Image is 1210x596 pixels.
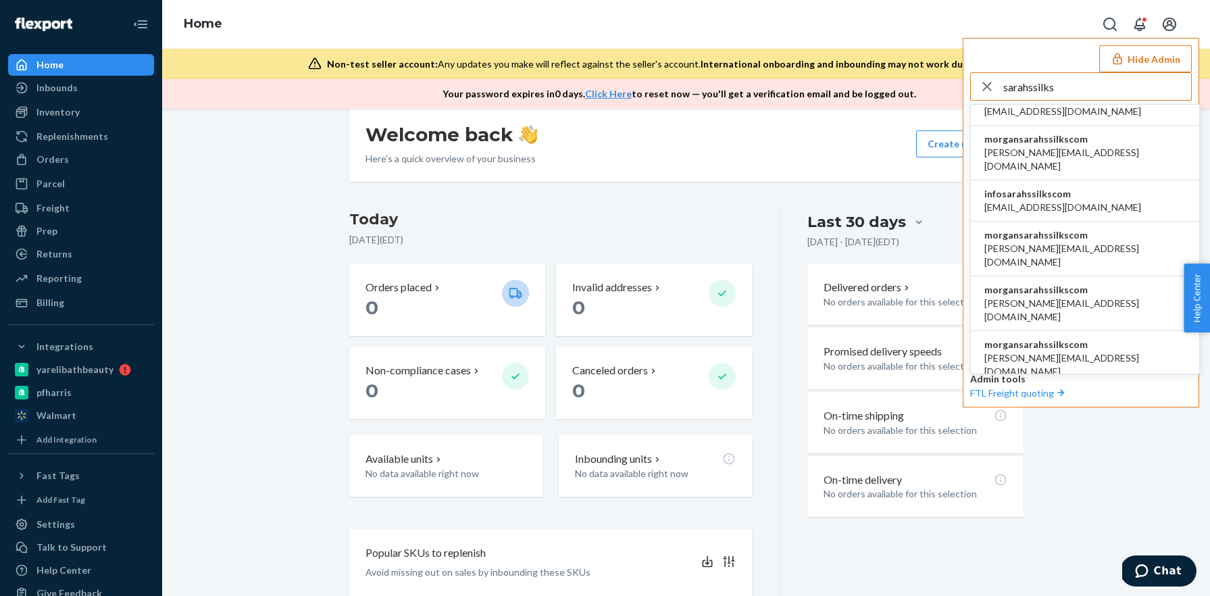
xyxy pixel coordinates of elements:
div: Fast Tags [36,469,80,482]
span: International onboarding and inbounding may not work during impersonation. [701,58,1051,70]
a: Parcel [8,173,154,195]
span: morgansarahssilkscom [984,283,1186,297]
a: Replenishments [8,126,154,147]
div: Inbounds [36,81,78,95]
p: Orders placed [365,280,432,295]
span: infosarahssilkscom [984,187,1141,201]
p: Admin tools [970,372,1192,386]
a: Home [184,16,222,31]
span: 0 [572,379,585,402]
div: Add Integration [36,434,97,445]
div: Integrations [36,340,93,353]
button: Delivered orders [824,280,912,295]
a: Home [8,54,154,76]
p: Here’s a quick overview of your business [365,152,538,166]
a: Inbounds [8,77,154,99]
a: Settings [8,514,154,535]
button: Talk to Support [8,537,154,558]
p: [DATE] - [DATE] ( EDT ) [807,235,899,249]
a: Returns [8,243,154,265]
button: Inbounding unitsNo data available right now [559,435,752,497]
span: 0 [572,296,585,319]
span: Non-test seller account: [327,58,438,70]
p: No data available right now [575,467,736,480]
p: On-time shipping [824,408,904,424]
p: Inbounding units [575,451,652,467]
a: pfharris [8,382,154,403]
p: Invalid addresses [572,280,652,295]
button: Invalid addresses 0 [556,264,752,336]
div: Replenishments [36,130,108,143]
a: yarelibathbeauty [8,359,154,380]
a: Click Here [585,88,632,99]
a: FTL Freight quoting [970,387,1067,399]
span: [PERSON_NAME][EMAIL_ADDRESS][DOMAIN_NAME] [984,297,1186,324]
a: Reporting [8,268,154,289]
p: [DATE] ( EDT ) [349,233,753,247]
p: On-time delivery [824,472,902,488]
p: No orders available for this selection [824,295,1007,309]
span: [PERSON_NAME][EMAIL_ADDRESS][DOMAIN_NAME] [984,351,1186,378]
span: 0 [365,296,378,319]
div: Freight [36,201,70,215]
button: Hide Admin [1099,45,1192,72]
a: Orders [8,149,154,170]
button: Open notifications [1126,11,1153,38]
p: Promised delivery speeds [824,344,942,359]
a: Inventory [8,101,154,123]
div: Walmart [36,409,76,422]
span: [EMAIL_ADDRESS][DOMAIN_NAME] [984,105,1141,118]
h1: Welcome back [365,122,538,147]
div: Any updates you make will reflect against the seller's account. [327,57,1051,71]
input: Search or paste seller ID [1003,73,1191,100]
iframe: Opens a widget where you can chat to one of our agents [1122,555,1196,589]
button: Integrations [8,336,154,357]
p: No orders available for this selection [824,487,1007,501]
p: No orders available for this selection [824,424,1007,437]
button: Fast Tags [8,465,154,487]
a: Add Fast Tag [8,492,154,508]
button: Create new [916,130,1007,157]
div: Add Fast Tag [36,494,85,505]
button: Help Center [1184,264,1210,332]
a: Help Center [8,560,154,581]
a: Add Integration [8,432,154,448]
span: [PERSON_NAME][EMAIL_ADDRESS][DOMAIN_NAME] [984,242,1186,269]
span: morgansarahssilkscom [984,228,1186,242]
div: Parcel [36,177,65,191]
a: Billing [8,292,154,314]
div: yarelibathbeauty [36,363,114,376]
button: Close Navigation [127,11,154,38]
button: Orders placed 0 [349,264,545,336]
p: Available units [365,451,433,467]
div: Settings [36,518,75,531]
p: No orders available for this selection [824,359,1007,373]
p: Canceled orders [572,363,648,378]
p: Your password expires in 0 days . to reset now — you'll get a verification email and be logged out. [443,87,916,101]
div: Inventory [36,105,80,119]
h3: Today [349,209,753,230]
div: Billing [36,296,64,309]
ol: breadcrumbs [173,5,233,44]
p: Popular SKUs to replenish [365,545,486,561]
button: Open account menu [1156,11,1183,38]
div: Help Center [36,564,91,577]
span: morgansarahssilkscom [984,338,1186,351]
a: Freight [8,197,154,219]
div: Last 30 days [807,212,906,232]
p: No data available right now [365,467,526,480]
button: Non-compliance cases 0 [349,347,545,419]
div: pfharris [36,386,72,399]
div: Prep [36,224,57,238]
a: Walmart [8,405,154,426]
button: Available unitsNo data available right now [349,435,543,497]
img: Flexport logo [15,18,72,31]
div: Home [36,58,64,72]
img: hand-wave emoji [519,125,538,144]
a: Prep [8,220,154,242]
div: Talk to Support [36,541,107,554]
p: Avoid missing out on sales by inbounding these SKUs [365,566,590,579]
div: Returns [36,247,72,261]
